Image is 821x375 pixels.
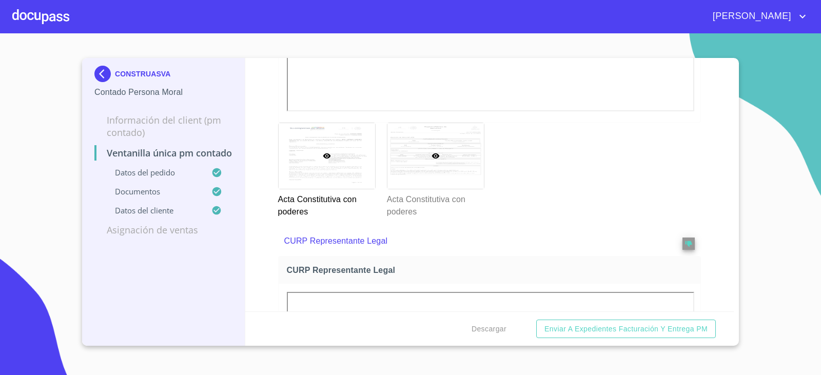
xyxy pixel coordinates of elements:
button: reject [682,238,695,250]
p: Datos del pedido [94,167,211,177]
p: Contado Persona Moral [94,86,232,98]
p: Datos del cliente [94,205,211,215]
p: Ventanilla única PM contado [94,147,232,159]
div: CONSTRUASVA [94,66,232,86]
span: Descargar [472,323,506,335]
img: Docupass spot blue [94,66,115,82]
button: account of current user [705,8,809,25]
button: Enviar a Expedientes Facturación y Entrega PM [536,320,716,339]
button: Descargar [467,320,511,339]
span: [PERSON_NAME] [705,8,796,25]
p: Documentos [94,186,211,196]
p: Acta Constitutiva con poderes [278,189,375,218]
span: CURP Representante Legal [287,265,697,275]
p: Información del Client (PM contado) [94,114,232,139]
p: Acta Constitutiva con poderes [387,189,483,218]
p: CURP Representante Legal [284,235,654,247]
p: CONSTRUASVA [115,70,171,78]
span: Enviar a Expedientes Facturación y Entrega PM [544,323,708,335]
p: Asignación de Ventas [94,224,232,236]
